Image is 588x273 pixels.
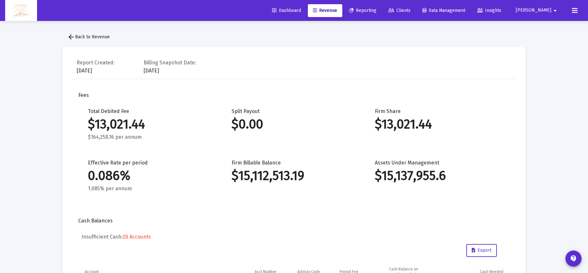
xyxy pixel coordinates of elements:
[81,234,507,240] h5: Insufficient Cash:
[383,4,416,17] a: Clients
[344,4,382,17] a: Reporting
[313,8,337,13] span: Revenue
[422,8,465,13] span: Data Management
[62,31,115,43] button: Back to Revenue
[267,4,306,17] a: Dashboard
[88,121,212,127] div: $13,021.44
[477,8,501,13] span: Insights
[77,58,115,74] div: [DATE]
[375,108,499,140] div: Firm Share
[77,60,115,66] div: Report Created:
[551,4,559,17] mat-icon: arrow_drop_down
[67,34,110,40] span: Back to Revenue
[466,244,497,257] button: Export
[88,173,212,179] div: 0.086%
[88,108,212,140] div: Total Debited Fee
[78,92,510,99] div: Fees
[349,8,376,13] span: Reporting
[472,4,507,17] a: Insights
[472,248,491,253] span: Export
[10,4,32,17] img: Dashboard
[508,4,567,17] button: [PERSON_NAME]
[417,4,470,17] a: Data Management
[88,134,212,140] div: $164,258.16 per annum
[144,60,196,66] div: Billing Snapshot Date:
[388,8,411,13] span: Clients
[232,108,356,140] div: Split Payout
[570,255,577,262] mat-icon: contact_support
[232,173,356,179] div: $15,112,513.19
[232,160,356,192] div: Firm Billable Balance
[375,173,499,179] div: $15,137,955.6
[88,185,212,192] div: 1.085% per annum
[272,8,301,13] span: Dashboard
[375,121,499,127] div: $13,021.44
[88,160,212,192] div: Effective Rate per period
[308,4,342,17] a: Revenue
[516,8,551,13] span: [PERSON_NAME]
[144,58,196,74] div: [DATE]
[67,33,75,41] mat-icon: arrow_back
[78,218,510,224] div: Cash Balances
[123,234,151,240] span: 20 Accounts
[232,121,356,127] div: $0.00
[375,160,499,192] div: Assets Under Management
